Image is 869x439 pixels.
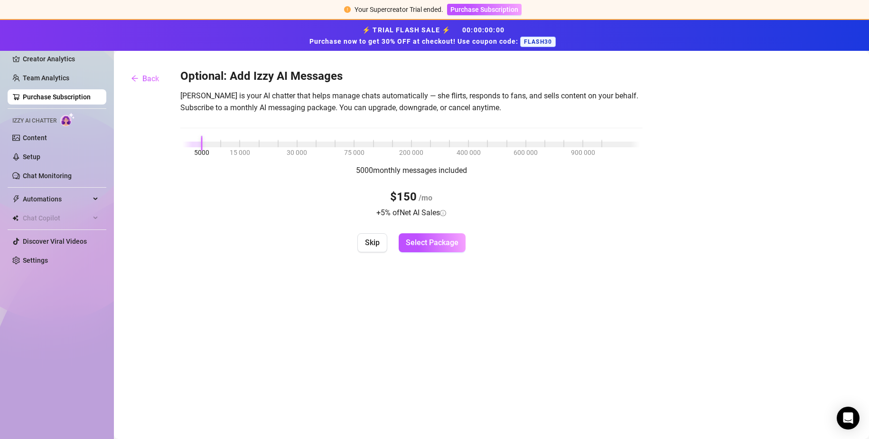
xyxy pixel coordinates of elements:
[194,147,209,158] span: 5000
[23,172,72,180] a: Chat Monitoring
[355,6,443,13] span: Your Supercreator Trial ended.
[344,6,351,13] span: exclamation-circle
[23,210,90,226] span: Chat Copilot
[514,147,538,158] span: 600 000
[180,90,643,114] span: [PERSON_NAME] is your AI chatter that helps manage chats automatically — she flirts, responds to ...
[131,75,139,82] span: arrow-left
[400,207,446,219] div: Net AI Sales
[309,26,560,45] strong: ⚡ TRIAL FLASH SALE ⚡
[344,147,364,158] span: 75 000
[440,210,446,216] span: info-circle
[23,93,91,101] a: Purchase Subscription
[390,190,432,205] h3: $150
[309,38,520,45] strong: Purchase now to get 30% OFF at checkout! Use coupon code:
[23,153,40,161] a: Setup
[23,74,69,82] a: Team Analytics
[450,6,518,13] span: Purchase Subscription
[571,147,595,158] span: 900 000
[417,193,432,202] span: /mo
[123,69,167,88] button: Back
[12,195,20,203] span: thunderbolt
[837,407,860,429] div: Open Intercom Messenger
[399,233,466,252] button: Select Package
[447,6,522,13] a: Purchase Subscription
[23,191,90,207] span: Automations
[142,74,159,83] span: Back
[406,238,458,247] span: Select Package
[23,238,87,245] a: Discover Viral Videos
[357,233,387,252] button: Skip
[60,113,75,126] img: AI Chatter
[12,215,19,221] img: Chat Copilot
[23,51,99,67] a: Creator Analytics
[287,147,307,158] span: 30 000
[462,26,505,34] span: 00 : 00 : 00 : 00
[23,257,48,264] a: Settings
[399,147,423,158] span: 200 000
[520,37,556,47] span: FLASH30
[23,134,47,142] a: Content
[376,208,446,217] span: + 5 % of
[447,4,522,15] button: Purchase Subscription
[356,166,467,175] span: 5000 monthly messages included
[230,147,250,158] span: 15 000
[180,69,643,84] h3: Optional: Add Izzy AI Messages
[457,147,481,158] span: 400 000
[365,238,380,247] span: Skip
[12,116,56,125] span: Izzy AI Chatter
